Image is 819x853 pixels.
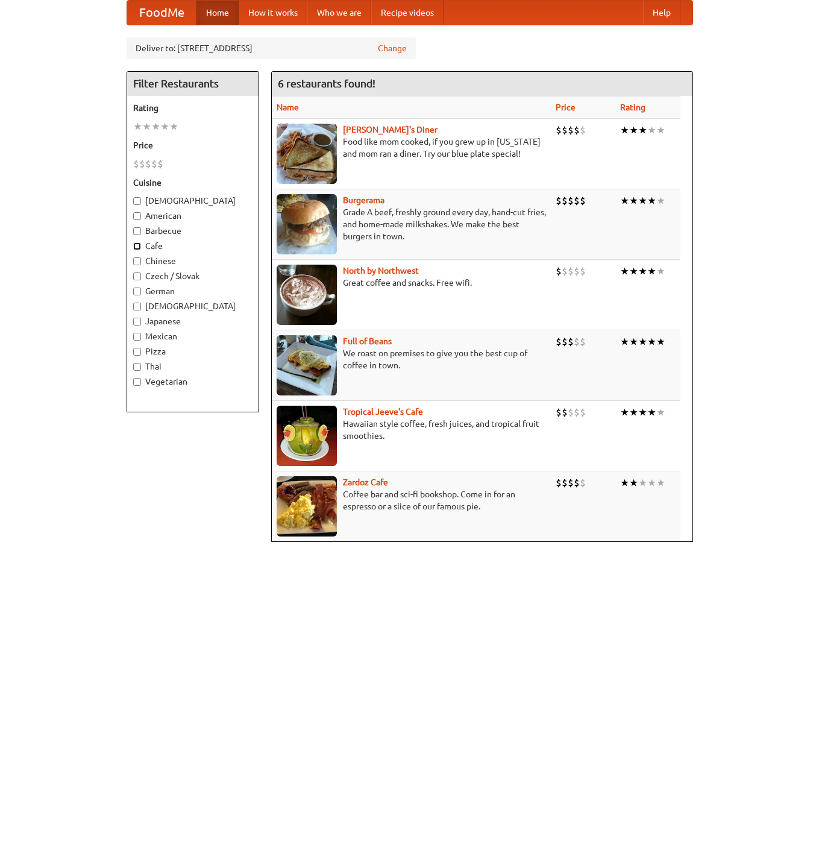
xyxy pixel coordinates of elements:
[160,120,169,133] li: ★
[133,225,253,237] label: Barbecue
[574,124,580,137] li: $
[629,194,638,207] li: ★
[656,194,665,207] li: ★
[343,125,438,134] a: [PERSON_NAME]'s Diner
[647,406,656,419] li: ★
[127,37,416,59] div: Deliver to: [STREET_ADDRESS]
[629,406,638,419] li: ★
[656,124,665,137] li: ★
[620,335,629,348] li: ★
[343,336,392,346] a: Full of Beans
[580,335,586,348] li: $
[133,288,141,295] input: German
[580,476,586,489] li: $
[133,345,253,357] label: Pizza
[556,124,562,137] li: $
[277,265,337,325] img: north.jpg
[647,194,656,207] li: ★
[568,265,574,278] li: $
[133,177,253,189] h5: Cuisine
[568,194,574,207] li: $
[277,194,337,254] img: burgerama.jpg
[277,476,337,537] img: zardoz.jpg
[562,406,568,419] li: $
[562,265,568,278] li: $
[638,476,647,489] li: ★
[133,300,253,312] label: [DEMOGRAPHIC_DATA]
[643,1,680,25] a: Help
[277,277,546,289] p: Great coffee and snacks. Free wifi.
[580,124,586,137] li: $
[133,378,141,386] input: Vegetarian
[574,476,580,489] li: $
[133,212,141,220] input: American
[568,335,574,348] li: $
[620,124,629,137] li: ★
[133,285,253,297] label: German
[562,124,568,137] li: $
[277,136,546,160] p: Food like mom cooked, if you grew up in [US_STATE] and mom ran a diner. Try our blue plate special!
[133,227,141,235] input: Barbecue
[133,303,141,310] input: [DEMOGRAPHIC_DATA]
[574,194,580,207] li: $
[568,406,574,419] li: $
[343,477,388,487] a: Zardoz Cafe
[343,266,419,275] a: North by Northwest
[629,124,638,137] li: ★
[574,335,580,348] li: $
[133,157,139,171] li: $
[620,194,629,207] li: ★
[277,102,299,112] a: Name
[343,407,423,417] a: Tropical Jeeve's Cafe
[656,265,665,278] li: ★
[133,197,141,205] input: [DEMOGRAPHIC_DATA]
[133,240,253,252] label: Cafe
[638,194,647,207] li: ★
[629,265,638,278] li: ★
[133,195,253,207] label: [DEMOGRAPHIC_DATA]
[278,78,375,89] ng-pluralize: 6 restaurants found!
[133,270,253,282] label: Czech / Slovak
[556,406,562,419] li: $
[568,124,574,137] li: $
[133,242,141,250] input: Cafe
[169,120,178,133] li: ★
[371,1,444,25] a: Recipe videos
[562,476,568,489] li: $
[133,210,253,222] label: American
[133,318,141,326] input: Japanese
[638,406,647,419] li: ★
[133,272,141,280] input: Czech / Slovak
[277,347,546,371] p: We roast on premises to give you the best cup of coffee in town.
[562,335,568,348] li: $
[568,476,574,489] li: $
[556,102,576,112] a: Price
[133,330,253,342] label: Mexican
[277,124,337,184] img: sallys.jpg
[556,476,562,489] li: $
[133,139,253,151] h5: Price
[620,476,629,489] li: ★
[127,72,259,96] h4: Filter Restaurants
[277,488,546,512] p: Coffee bar and sci-fi bookshop. Come in for an espresso or a slice of our famous pie.
[629,476,638,489] li: ★
[196,1,239,25] a: Home
[620,265,629,278] li: ★
[133,363,141,371] input: Thai
[145,157,151,171] li: $
[629,335,638,348] li: ★
[127,1,196,25] a: FoodMe
[638,265,647,278] li: ★
[139,157,145,171] li: $
[647,124,656,137] li: ★
[580,406,586,419] li: $
[133,360,253,373] label: Thai
[656,335,665,348] li: ★
[239,1,307,25] a: How it works
[133,257,141,265] input: Chinese
[378,42,407,54] a: Change
[580,265,586,278] li: $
